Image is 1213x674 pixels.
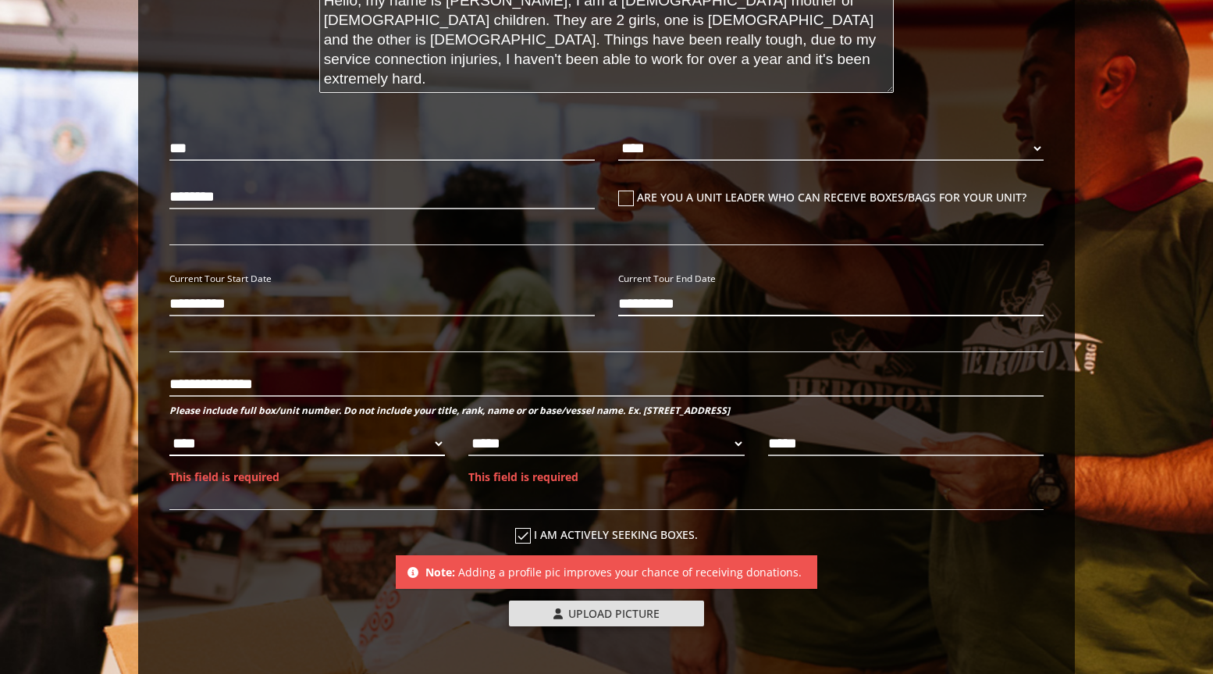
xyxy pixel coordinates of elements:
[568,606,660,621] span: Upload Picture
[169,526,1044,544] label: I am actively seeking boxes.
[169,404,730,417] b: Please include full box/unit number. Do not include your title, rank, name or or base/vessel name...
[169,272,272,284] small: Current Tour Start Date
[515,528,531,544] i: check
[618,188,1044,206] label: Are you a unit leader who can receive boxes/bags for your unit?
[458,565,802,579] span: Adding a profile pic improves your chance of receiving donations.
[618,272,716,284] small: Current Tour End Date
[425,565,455,579] b: Note:
[468,469,578,484] span: This field is required
[169,469,279,484] span: This field is required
